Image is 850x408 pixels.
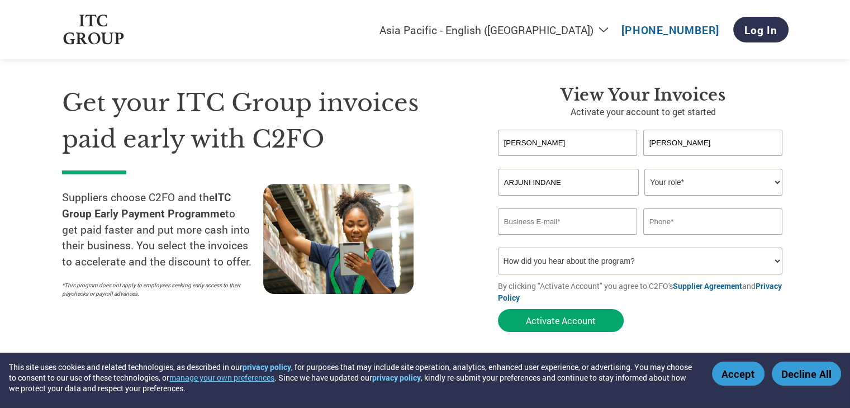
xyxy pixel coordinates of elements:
div: Inavlid Email Address [498,236,638,243]
img: supply chain worker [263,184,414,294]
img: ITC Group [62,15,126,45]
p: By clicking "Activate Account" you agree to C2FO's and [498,280,789,303]
a: [PHONE_NUMBER] [621,23,719,37]
strong: ITC Group Early Payment Programme [62,190,231,220]
p: Activate your account to get started [498,105,789,118]
h3: View your invoices [498,85,789,105]
p: Suppliers choose C2FO and the to get paid faster and put more cash into their business. You selec... [62,189,263,270]
a: Supplier Agreement [673,281,742,291]
select: Title/Role [644,169,782,196]
p: *This program does not apply to employees seeking early access to their paychecks or payroll adva... [62,281,252,298]
input: First Name* [498,130,638,156]
a: Log In [733,17,789,42]
div: Invalid last name or last name is too long [643,157,783,164]
div: Invalid first name or first name is too long [498,157,638,164]
div: Invalid company name or company name is too long [498,197,783,204]
input: Your company name* [498,169,639,196]
div: This site uses cookies and related technologies, as described in our , for purposes that may incl... [9,362,696,393]
input: Invalid Email format [498,208,638,235]
button: Activate Account [498,309,624,332]
a: privacy policy [243,362,291,372]
input: Last Name* [643,130,783,156]
a: privacy policy [372,372,421,383]
button: Accept [712,362,764,386]
button: manage your own preferences [169,372,274,383]
input: Phone* [643,208,783,235]
h1: Get your ITC Group invoices paid early with C2FO [62,85,464,157]
a: Privacy Policy [498,281,782,303]
div: Inavlid Phone Number [643,236,783,243]
button: Decline All [772,362,841,386]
